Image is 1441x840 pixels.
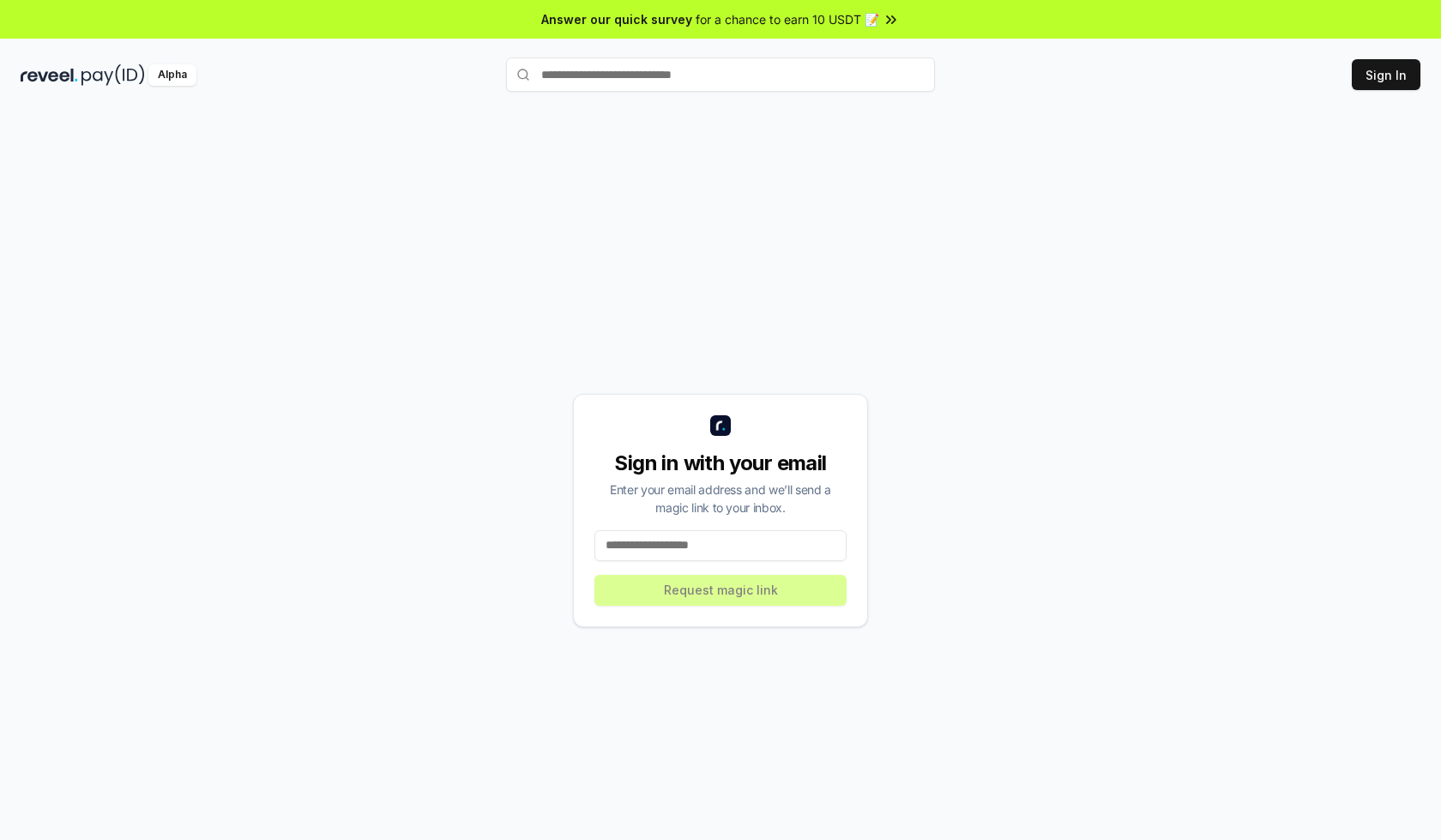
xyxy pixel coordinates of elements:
[594,480,847,517] div: Enter your email address and we’ll send a magic link to your inbox.
[148,64,196,86] div: Alpha
[1352,59,1420,90] button: Sign In
[594,450,847,477] div: Sign in with your email
[696,10,879,28] span: for a chance to earn 10 USDT 📝
[21,64,78,86] img: reveel_dark
[541,10,692,28] span: Answer our quick survey
[81,64,145,86] img: pay_id
[710,415,731,436] img: logo_small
